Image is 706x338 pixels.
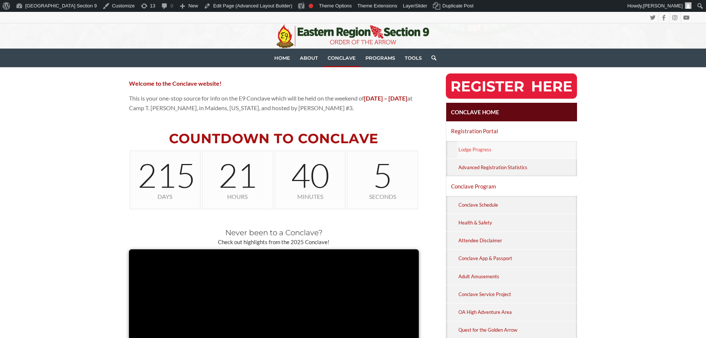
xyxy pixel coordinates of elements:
[328,55,356,61] span: Conclave
[364,95,407,102] strong: [DATE] – [DATE]
[129,239,419,246] p: Check out highlights from the 2025 Conclave!
[647,12,658,23] a: Link to Twitter
[446,73,577,99] img: RegisterHereButton
[457,214,577,232] a: Health & Safety
[309,4,313,8] div: Focus keyphrase not set
[269,49,295,67] a: Home
[457,285,577,303] a: Conclave Service Project
[457,303,577,321] a: OA High Adventure Area
[670,12,680,23] a: Link to Instagram
[300,55,318,61] span: About
[457,232,577,249] a: Attendee Disclaimer
[457,268,577,285] a: Adult Amusements
[457,250,577,267] a: Conclave App & Passport
[659,12,669,23] a: Link to Facebook
[446,177,577,196] a: Conclave Program
[361,49,400,67] a: Programs
[137,158,193,192] span: 215
[274,55,290,61] span: Home
[457,159,577,176] a: Advanced Registration Statistics
[355,192,410,201] span: Seconds
[323,49,361,67] a: Conclave
[295,49,323,67] a: About
[457,141,577,158] a: Lodge Progress
[405,55,422,61] span: Tools
[446,122,577,140] a: Registration Portal
[282,192,338,201] span: Minutes
[355,158,410,192] span: 5
[129,131,419,146] h2: COUNTDOWN TO CONCLAVE
[427,49,436,67] a: Search
[400,49,427,67] a: Tools
[681,12,692,23] a: Link to Youtube
[129,93,419,113] p: This is your one-stop source for info on the E9 Conclave which will be held on the weekend of at ...
[457,196,577,213] a: Conclave Schedule
[137,192,193,201] span: Days
[129,229,419,237] h3: Never been to a Conclave?
[129,80,222,87] strong: Welcome to the Conclave website!
[210,192,265,201] span: Hours
[365,55,395,61] span: Programs
[282,158,338,192] span: 40
[643,3,683,9] span: [PERSON_NAME]
[210,158,265,192] span: 21
[446,103,577,121] a: Conclave Home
